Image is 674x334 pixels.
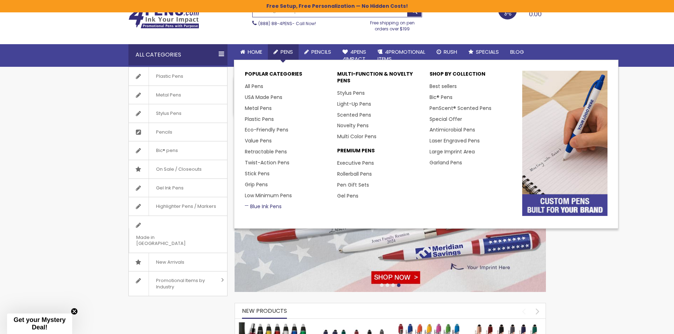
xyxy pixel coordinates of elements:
a: New Arrivals [129,253,227,271]
a: On Sale / Closeouts [129,160,227,178]
a: Low Minimum Pens [245,192,292,199]
a: The Barton Custom Pens Special Offer [238,322,309,328]
span: 4Pens 4impact [342,48,366,63]
p: Shop By Collection [430,71,515,81]
a: Laser Engraved Pens [430,137,480,144]
a: Metal Pens [129,86,227,104]
span: - Call Now! [258,20,316,27]
span: Blog [510,48,524,55]
span: Pens [281,48,293,55]
a: All Pens [245,83,263,90]
a: Made in [GEOGRAPHIC_DATA] [129,216,227,253]
a: Stylus Pens [337,89,365,96]
span: 4PROMOTIONAL ITEMS [378,48,425,63]
a: Gel Pens [337,192,358,199]
a: Twist-Action Pens [245,159,289,166]
div: prev [518,305,530,317]
span: Bic® pens [149,141,185,160]
a: Blog [505,44,530,60]
a: 4PROMOTIONALITEMS [372,44,431,67]
a: Bic® pens [129,141,227,160]
a: Pencils [129,123,227,141]
span: Metal Pens [149,86,188,104]
span: Gel Ink Pens [149,179,191,197]
span: New Arrivals [149,253,191,271]
a: Special Offer [430,116,462,123]
div: All Categories [128,44,227,65]
a: Garland Pens [430,159,462,166]
span: 0.00 [529,10,542,18]
a: Specials [463,44,505,60]
div: next [531,305,544,317]
a: Retractable Pens [245,148,287,155]
span: Made in [GEOGRAPHIC_DATA] [129,228,209,253]
span: On Sale / Closeouts [149,160,209,178]
img: 4Pens Custom Pens and Promotional Products [128,6,199,29]
a: Novelty Pens [337,122,369,129]
a: Light-Up Pens [337,100,371,107]
span: Pencils [149,123,179,141]
a: Eco-Friendly Pens [245,126,288,133]
span: Stylus Pens [149,104,189,123]
a: Pencils [299,44,337,60]
a: Best sellers [430,83,457,90]
a: (888) 88-4PENS [258,20,292,27]
a: Plastic Pens [245,116,274,123]
a: Gel Ink Pens [129,179,227,197]
span: Pencils [311,48,331,55]
a: Bic® Pens [430,94,453,101]
a: Pen Gift Sets [337,181,369,188]
a: Blue Ink Pens [245,203,282,210]
span: Specials [476,48,499,55]
a: Metal Pens [245,105,272,112]
a: Executive Pens [337,159,374,166]
p: Premium Pens [337,147,422,158]
a: Stick Pens [245,170,270,177]
a: 4Pens4impact [337,44,372,67]
a: USA Made Pens [245,94,282,101]
a: Ellipse Softy Rose Gold Classic with Stylus Pen - Silver Laser [471,322,542,328]
span: Rush [444,48,457,55]
a: Multi Color Pens [337,133,376,140]
a: Ellipse Softy Brights with Stylus Pen - Laser [394,322,465,328]
a: Custom Soft Touch Metal Pen - Stylus Top [316,322,387,328]
a: Scented Pens [337,111,371,118]
a: PenScent® Scented Pens [430,105,491,112]
a: Stylus Pens [129,104,227,123]
a: Rollerball Pens [337,170,372,177]
a: Antimicrobial Pens [430,126,475,133]
span: Highlighter Pens / Markers [149,197,223,216]
a: Highlighter Pens / Markers [129,197,227,216]
span: Home [248,48,262,55]
span: New Products [242,307,287,315]
a: Grip Pens [245,181,268,188]
a: Home [235,44,268,60]
a: Large Imprint Area [430,148,475,155]
span: Get your Mystery Deal! [13,316,65,331]
a: Value Pens [245,137,272,144]
p: Popular Categories [245,71,330,81]
div: Free shipping on pen orders over $199 [363,17,422,31]
img: custom-pens [522,71,607,216]
a: Plastic Pens [129,67,227,86]
span: Plastic Pens [149,67,190,86]
a: Promotional Items by Industry [129,271,227,296]
span: Promotional Items by Industry [149,271,219,296]
div: Get your Mystery Deal!Close teaser [7,314,72,334]
a: Pens [268,44,299,60]
a: Rush [431,44,463,60]
p: Multi-Function & Novelty Pens [337,71,422,88]
button: Close teaser [71,308,78,315]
